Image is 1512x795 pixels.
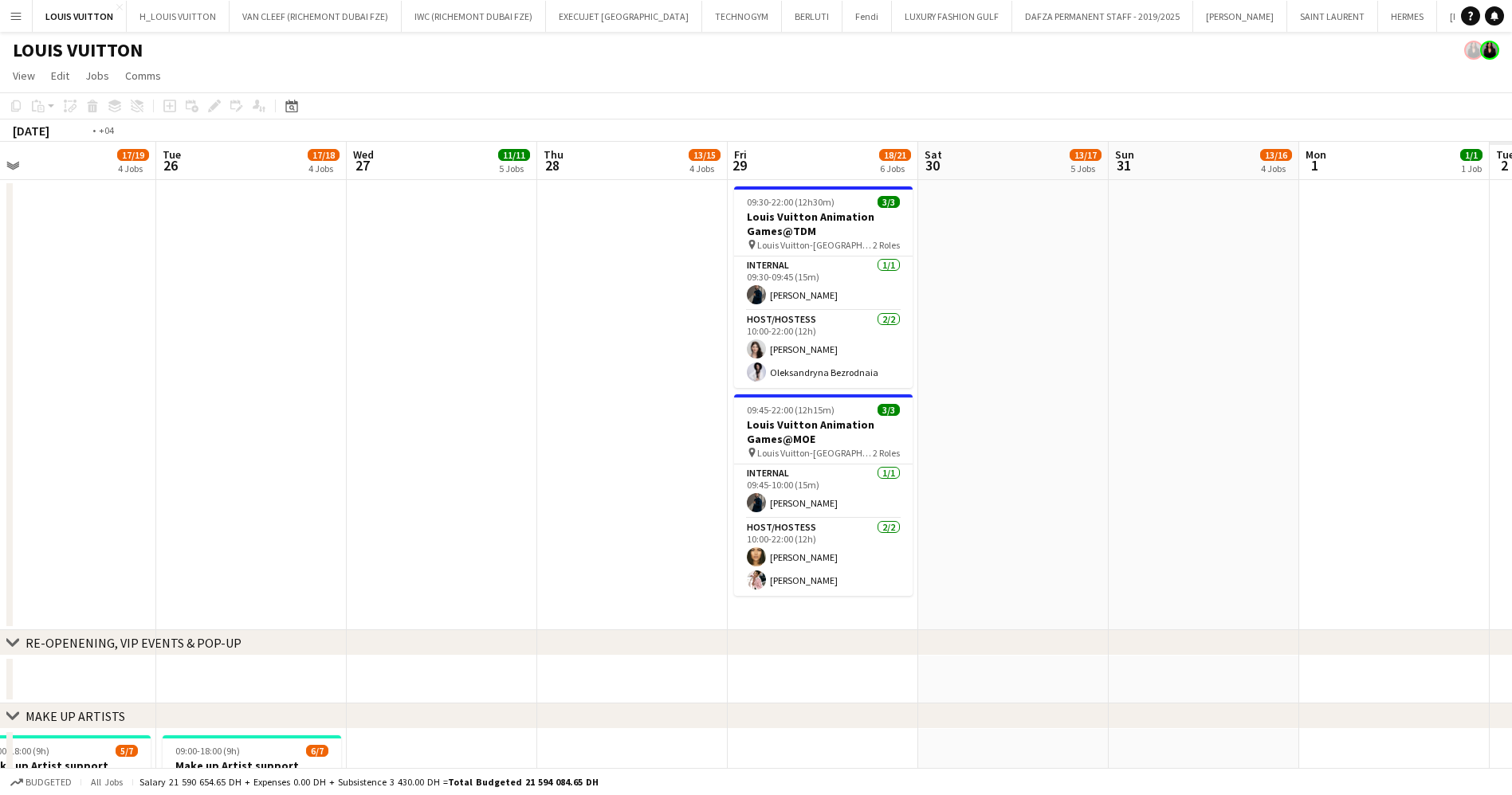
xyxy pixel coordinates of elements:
[842,1,892,32] button: Fendi
[85,69,109,83] span: Jobs
[26,708,125,724] div: MAKE UP ARTISTS
[99,124,114,136] div: +04
[1480,41,1499,60] app-user-avatar: Maria Fernandes
[1464,41,1483,60] app-user-avatar: Maria Fernandes
[88,776,126,788] span: All jobs
[448,776,599,788] span: Total Budgeted 21 594 084.65 DH
[8,773,74,791] button: Budgeted
[1193,1,1287,32] button: [PERSON_NAME]
[13,123,49,139] div: [DATE]
[13,69,35,83] span: View
[230,1,402,32] button: VAN CLEEF (RICHEMONT DUBAI FZE)
[402,1,546,32] button: IWC (RICHEMONT DUBAI FZE)
[26,777,72,788] span: Budgeted
[702,1,782,32] button: TECHNOGYM
[13,38,143,62] h1: LOUIS VUITTON
[79,65,116,86] a: Jobs
[33,1,127,32] button: LOUIS VUITTON
[6,65,41,86] a: View
[26,635,242,651] div: RE-OPENENING, VIP EVENTS & POP-UP
[1012,1,1193,32] button: DAFZA PERMANENT STAFF - 2019/2025
[782,1,842,32] button: BERLUTI
[1287,1,1378,32] button: SAINT LAURENT
[51,69,69,83] span: Edit
[45,65,76,86] a: Edit
[1378,1,1437,32] button: HERMES
[119,65,167,86] a: Comms
[546,1,702,32] button: EXECUJET [GEOGRAPHIC_DATA]
[125,69,161,83] span: Comms
[892,1,1012,32] button: LUXURY FASHION GULF
[127,1,230,32] button: H_LOUIS VUITTON
[139,776,599,788] div: Salary 21 590 654.65 DH + Expenses 0.00 DH + Subsistence 3 430.00 DH =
